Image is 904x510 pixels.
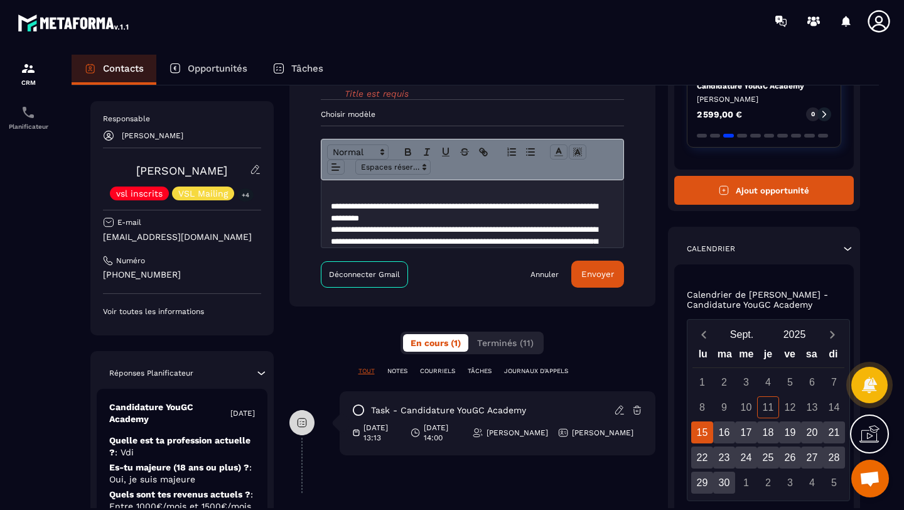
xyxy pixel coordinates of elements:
[403,334,468,352] button: En cours (1)
[800,345,822,367] div: sa
[411,338,461,348] span: En cours (1)
[691,447,713,469] div: 22
[72,55,156,85] a: Contacts
[768,323,821,345] button: Open years overlay
[823,371,845,393] div: 7
[823,396,845,418] div: 14
[823,421,845,443] div: 21
[757,447,779,469] div: 25
[424,423,463,443] p: [DATE] 14:00
[735,371,757,393] div: 3
[714,345,736,367] div: ma
[116,189,163,198] p: vsl inscrits
[822,345,844,367] div: di
[735,447,757,469] div: 24
[109,462,255,486] p: Es-tu majeure (18 ans ou plus) ?
[116,256,145,266] p: Numéro
[345,89,409,99] span: Title est requis
[3,95,53,139] a: schedulerschedulerPlanificateur
[470,334,541,352] button: Terminés (11)
[109,401,230,425] p: Candidature YouGC Academy
[823,472,845,494] div: 5
[188,63,247,74] p: Opportunités
[801,371,823,393] div: 6
[811,110,815,119] p: 0
[3,52,53,95] a: formationformationCRM
[757,421,779,443] div: 18
[477,338,534,348] span: Terminés (11)
[109,368,193,378] p: Réponses Planificateur
[801,396,823,418] div: 13
[713,371,735,393] div: 2
[21,61,36,76] img: formation
[757,472,779,494] div: 2
[3,79,53,86] p: CRM
[692,371,844,494] div: Calendar days
[291,63,323,74] p: Tâches
[801,447,823,469] div: 27
[697,110,742,119] p: 2 599,00 €
[691,472,713,494] div: 29
[122,131,183,140] p: [PERSON_NAME]
[736,345,758,367] div: me
[757,345,779,367] div: je
[697,94,832,104] p: [PERSON_NAME]
[713,421,735,443] div: 16
[735,421,757,443] div: 17
[103,114,261,124] p: Responsable
[691,421,713,443] div: 15
[321,109,624,119] p: Choisir modèle
[674,176,854,205] button: Ajout opportunité
[821,326,844,343] button: Next month
[691,371,713,393] div: 1
[358,367,375,376] p: TOUT
[801,421,823,443] div: 20
[115,447,134,457] span: : Vdi
[18,11,131,34] img: logo
[103,269,261,281] p: [PHONE_NUMBER]
[851,460,889,497] div: Ouvrir le chat
[321,261,408,288] a: Déconnecter Gmail
[779,472,801,494] div: 3
[713,396,735,418] div: 9
[21,105,36,120] img: scheduler
[692,345,844,494] div: Calendar wrapper
[692,326,716,343] button: Previous month
[468,367,492,376] p: TÂCHES
[363,423,401,443] p: [DATE] 13:13
[687,290,842,310] p: Calendrier de [PERSON_NAME] - Candidature YouGC Academy
[779,421,801,443] div: 19
[420,367,455,376] p: COURRIELS
[530,269,559,279] a: Annuler
[823,447,845,469] div: 28
[371,404,526,416] p: task - Candidature YouGC Academy
[779,345,801,367] div: ve
[713,447,735,469] div: 23
[117,217,141,227] p: E-mail
[103,231,261,243] p: [EMAIL_ADDRESS][DOMAIN_NAME]
[572,428,633,438] p: [PERSON_NAME]
[109,435,255,458] p: Quelle est ta profession actuelle ?
[156,55,260,85] a: Opportunités
[735,472,757,494] div: 1
[387,367,407,376] p: NOTES
[691,396,713,418] div: 8
[697,81,832,91] p: Candidature YouGC Academy
[230,408,255,418] p: [DATE]
[178,189,228,198] p: VSL Mailing
[3,123,53,130] p: Planificateur
[779,447,801,469] div: 26
[237,188,254,202] p: +4
[692,345,714,367] div: lu
[757,396,779,418] div: 11
[103,63,144,74] p: Contacts
[757,371,779,393] div: 4
[735,396,757,418] div: 10
[136,164,227,177] a: [PERSON_NAME]
[801,472,823,494] div: 4
[487,428,548,438] p: [PERSON_NAME]
[504,367,568,376] p: JOURNAUX D'APPELS
[713,472,735,494] div: 30
[571,261,624,288] button: Envoyer
[716,323,768,345] button: Open months overlay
